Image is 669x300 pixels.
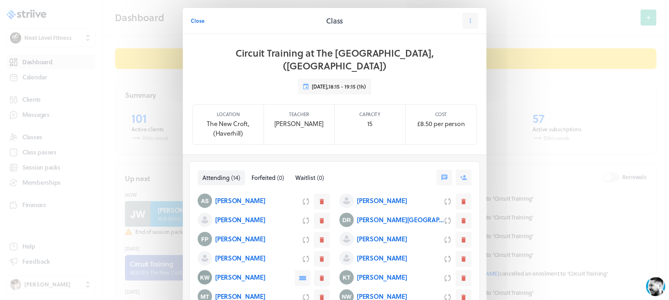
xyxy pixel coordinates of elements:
nav: Tabs [198,170,329,185]
p: The New Croft, (Haverhill) [199,119,257,138]
p: [PERSON_NAME] [357,234,407,244]
button: [DATE],18:15 - 19:15 (1h) [298,79,371,95]
img: Kelly Turrell [339,270,354,284]
p: [PERSON_NAME] [215,234,265,244]
h1: Circuit Training at The [GEOGRAPHIC_DATA], ([GEOGRAPHIC_DATA]) [196,47,473,72]
p: Teacher [289,111,309,117]
p: [PERSON_NAME] [357,272,407,282]
span: ( 0 ) [277,173,284,182]
p: [PERSON_NAME] [215,215,265,225]
div: [PERSON_NAME] [44,5,114,14]
g: /> [125,246,135,253]
span: ( 14 ) [231,173,240,182]
img: US [24,6,38,20]
div: Typically replies in a few minutes [44,15,114,20]
iframe: gist-messenger-bubble-iframe [646,277,665,296]
p: [PERSON_NAME] [357,253,407,263]
tspan: GIF [127,247,133,251]
button: Attending(14) [198,170,245,185]
div: US[PERSON_NAME]Typically replies in a few minutes [24,5,150,21]
p: Capacity [359,111,380,117]
p: [PERSON_NAME] [274,119,324,128]
button: Close [191,13,204,29]
p: Cost [435,111,447,117]
h2: Class [326,15,343,26]
span: Forfeited [251,173,275,182]
p: [PERSON_NAME] [215,272,265,282]
p: [PERSON_NAME][GEOGRAPHIC_DATA] [357,215,444,225]
p: [PERSON_NAME] [215,196,265,205]
p: £8.50 per person [417,119,465,128]
button: Forfeited(0) [247,170,289,185]
img: Aaron Smith [198,193,212,208]
p: [PERSON_NAME] [357,196,407,205]
img: Faith Pattie [198,232,212,246]
img: Katie Woodley [198,270,212,284]
p: [PERSON_NAME] [215,253,265,263]
span: ( 0 ) [317,173,324,182]
button: />GIF [121,239,139,261]
span: Close [191,17,204,24]
button: Waitlist(0) [291,170,329,185]
span: Attending [202,173,230,182]
img: Danielle Rowley-Kingston [339,213,354,227]
span: Waitlist [295,173,315,182]
p: 15 [367,119,372,128]
p: Location [216,111,239,117]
